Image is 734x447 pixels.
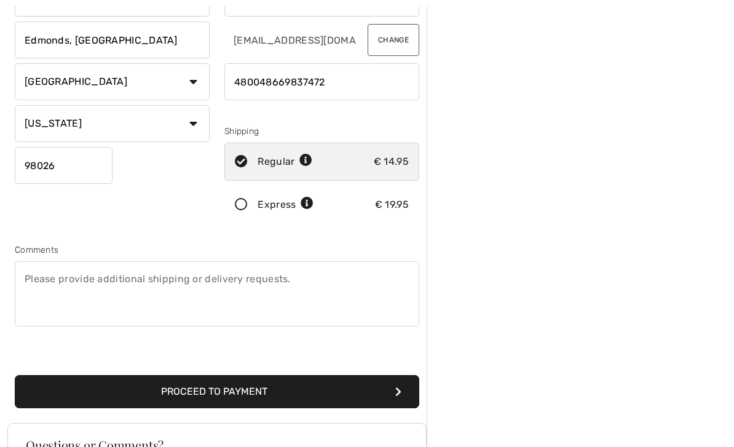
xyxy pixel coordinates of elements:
[258,198,314,213] div: Express
[374,155,409,170] div: € 14.95
[224,64,419,101] input: Mobile
[15,148,112,184] input: Zip/Postal Code
[15,376,419,409] button: Proceed to Payment
[258,155,312,170] div: Regular
[15,22,210,59] input: City
[375,198,409,213] div: € 19.95
[224,125,419,138] div: Shipping
[368,25,419,57] button: Change
[224,22,358,59] input: E-mail
[15,244,419,257] div: Comments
